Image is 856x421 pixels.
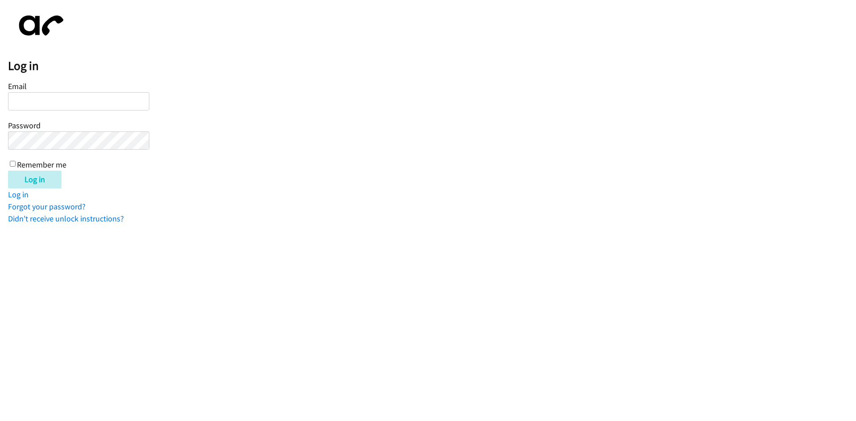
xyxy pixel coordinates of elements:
[8,201,86,212] a: Forgot your password?
[8,120,41,131] label: Password
[8,8,70,43] img: aphone-8a226864a2ddd6a5e75d1ebefc011f4aa8f32683c2d82f3fb0802fe031f96514.svg
[8,189,29,200] a: Log in
[17,159,66,170] label: Remember me
[8,58,856,74] h2: Log in
[8,171,62,188] input: Log in
[8,81,27,91] label: Email
[8,213,124,224] a: Didn't receive unlock instructions?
